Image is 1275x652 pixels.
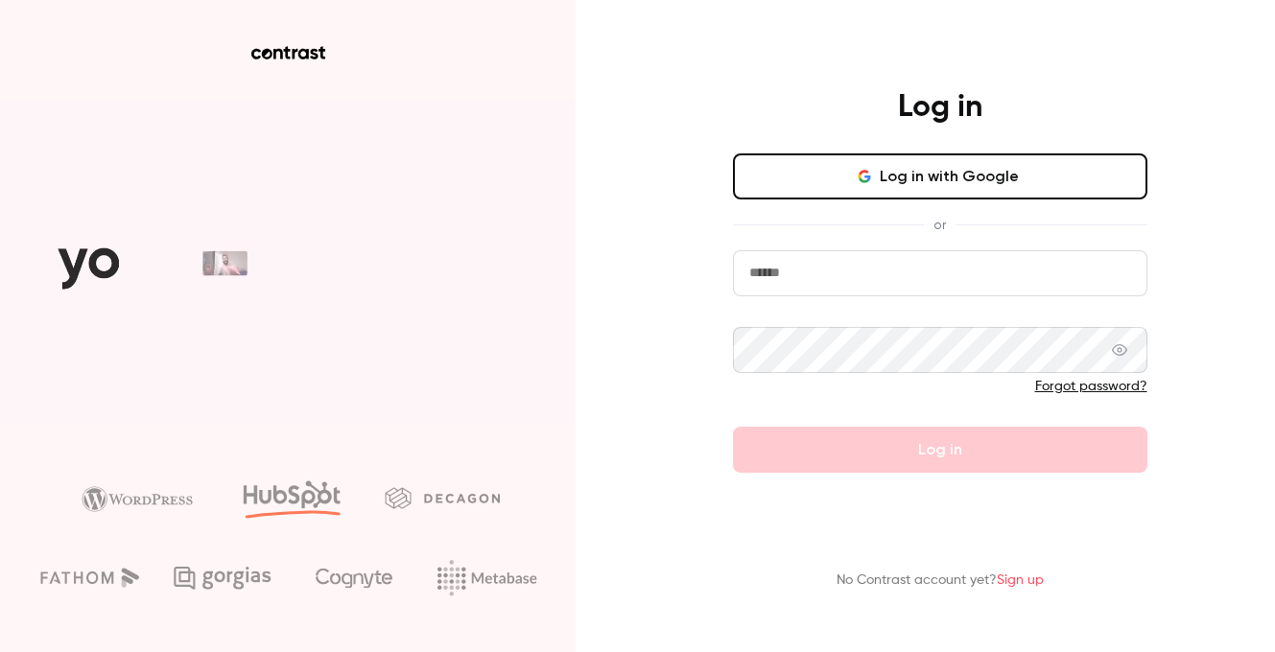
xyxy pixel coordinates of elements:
[733,153,1147,199] button: Log in with Google
[898,88,982,127] h4: Log in
[837,570,1044,591] p: No Contrast account yet?
[385,487,500,508] img: decagon
[1035,380,1147,393] a: Forgot password?
[924,215,956,235] span: or
[997,573,1044,587] a: Sign up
